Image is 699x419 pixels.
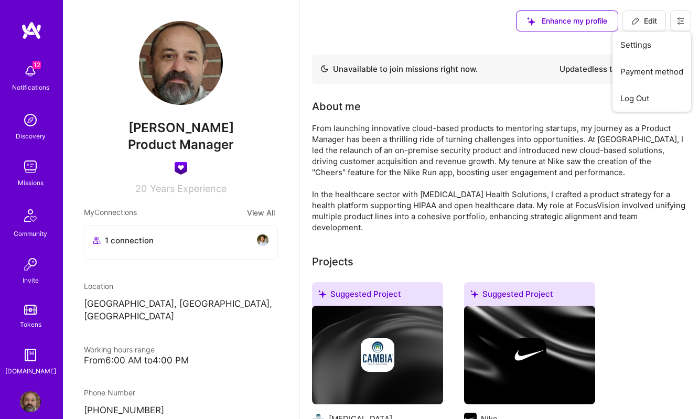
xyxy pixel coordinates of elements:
[464,282,595,310] div: Suggested Project
[23,275,39,286] div: Invite
[312,99,361,114] div: About me
[139,21,223,105] img: User Avatar
[20,391,41,412] img: User Avatar
[527,16,607,26] span: Enhance my profile
[84,281,278,292] div: Location
[84,355,278,366] div: From 6:00 AM to 4:00 PM
[150,183,227,194] span: Years Experience
[14,228,47,239] div: Community
[20,345,41,366] img: guide book
[20,110,41,131] img: discovery
[84,120,278,136] span: [PERSON_NAME]
[20,254,41,275] img: Invite
[513,338,546,372] img: Company logo
[5,366,56,377] div: [DOMAIN_NAME]
[18,177,44,188] div: Missions
[20,319,41,330] div: Tokens
[612,85,691,112] button: Log Out
[12,82,49,93] div: Notifications
[320,63,478,76] div: Unavailable to join missions right now.
[93,237,101,244] i: icon Collaborator
[361,338,394,372] img: Company logo
[631,16,657,26] span: Edit
[84,298,278,323] p: [GEOGRAPHIC_DATA], [GEOGRAPHIC_DATA], [GEOGRAPHIC_DATA]
[312,254,353,270] div: Projects
[312,282,443,310] div: Suggested Project
[84,404,278,417] p: [PHONE_NUMBER]
[560,63,678,76] div: Updated less than a minute ago
[105,235,154,246] span: 1 connection
[84,207,137,219] span: My Connections
[622,10,666,31] button: Edit
[20,61,41,82] img: bell
[612,58,691,85] button: Payment method
[20,156,41,177] img: teamwork
[318,290,326,298] i: icon SuggestedTeams
[21,21,42,40] img: logo
[128,137,234,152] span: Product Manager
[244,207,278,219] button: View All
[84,225,278,260] button: 1 connectionavatar
[527,17,535,26] i: icon SuggestedTeams
[17,391,44,412] a: User Avatar
[18,203,43,228] img: Community
[320,65,329,73] img: Availability
[33,61,41,69] span: 12
[516,10,618,31] button: Enhance my profile
[312,306,443,404] img: cover
[84,388,135,397] span: Phone Number
[464,306,595,404] img: cover
[256,234,269,246] img: avatar
[175,162,187,175] img: Healthtech guild
[135,183,147,194] span: 20
[470,290,478,298] i: icon SuggestedTeams
[24,305,37,315] img: tokens
[16,131,46,142] div: Discovery
[312,123,686,233] div: From launching innovative cloud-based products to mentoring startups, my journey as a Product Man...
[612,31,691,58] button: Settings
[84,345,155,354] span: Working hours range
